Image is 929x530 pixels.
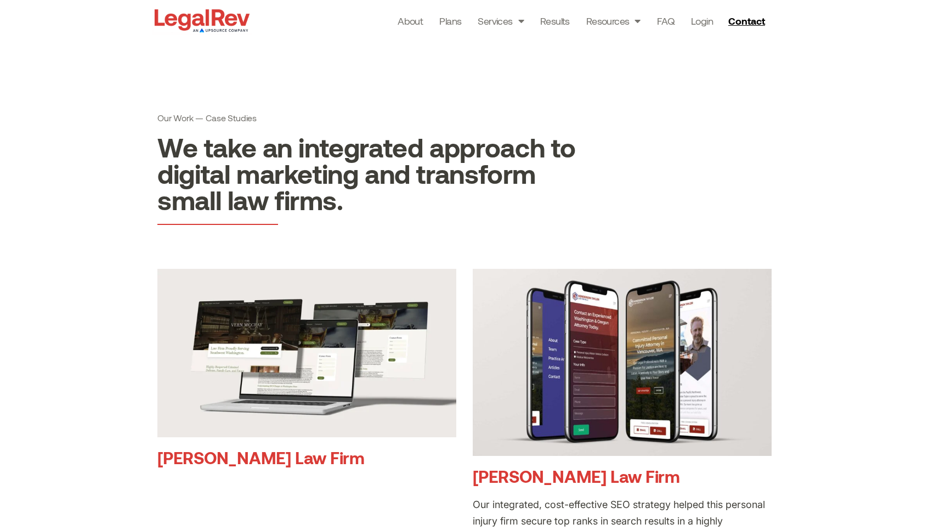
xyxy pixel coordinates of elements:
h2: We take an integrated approach to digital marketing and transform small law firms. [157,134,576,213]
a: Login [691,13,713,29]
a: About [398,13,423,29]
img: Conversion-Optimized Injury Law Website [473,269,772,456]
h1: Our Work — Case Studies [157,112,576,123]
a: [PERSON_NAME] Law Firm [157,447,365,467]
a: FAQ [657,13,675,29]
a: Services [478,13,524,29]
a: [PERSON_NAME] Law Firm [473,466,680,486]
nav: Menu [398,13,713,29]
a: Contact [724,12,772,30]
span: Contact [728,16,765,26]
a: Resources [586,13,641,29]
a: Results [540,13,570,29]
a: Plans [439,13,461,29]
